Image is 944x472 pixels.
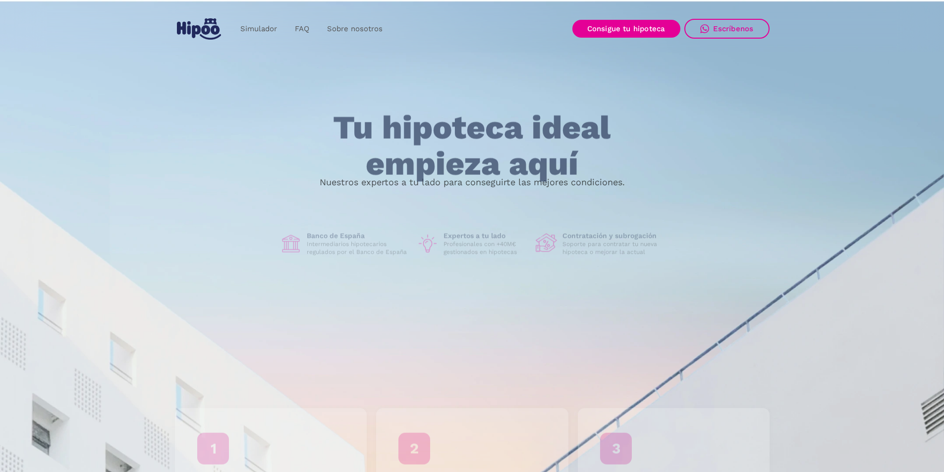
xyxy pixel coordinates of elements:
[318,19,391,39] a: Sobre nosotros
[572,20,680,38] a: Consigue tu hipoteca
[562,231,665,240] h1: Contratación y subrogación
[444,240,528,256] p: Profesionales con +40M€ gestionados en hipotecas
[286,19,318,39] a: FAQ
[684,19,770,39] a: Escríbenos
[444,231,528,240] h1: Expertos a tu lado
[175,14,223,44] a: home
[562,240,665,256] p: Soporte para contratar tu nueva hipoteca o mejorar la actual
[320,178,625,186] p: Nuestros expertos a tu lado para conseguirte las mejores condiciones.
[307,240,409,256] p: Intermediarios hipotecarios regulados por el Banco de España
[284,110,660,182] h1: Tu hipoteca ideal empieza aquí
[713,24,754,33] div: Escríbenos
[307,231,409,240] h1: Banco de España
[231,19,286,39] a: Simulador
